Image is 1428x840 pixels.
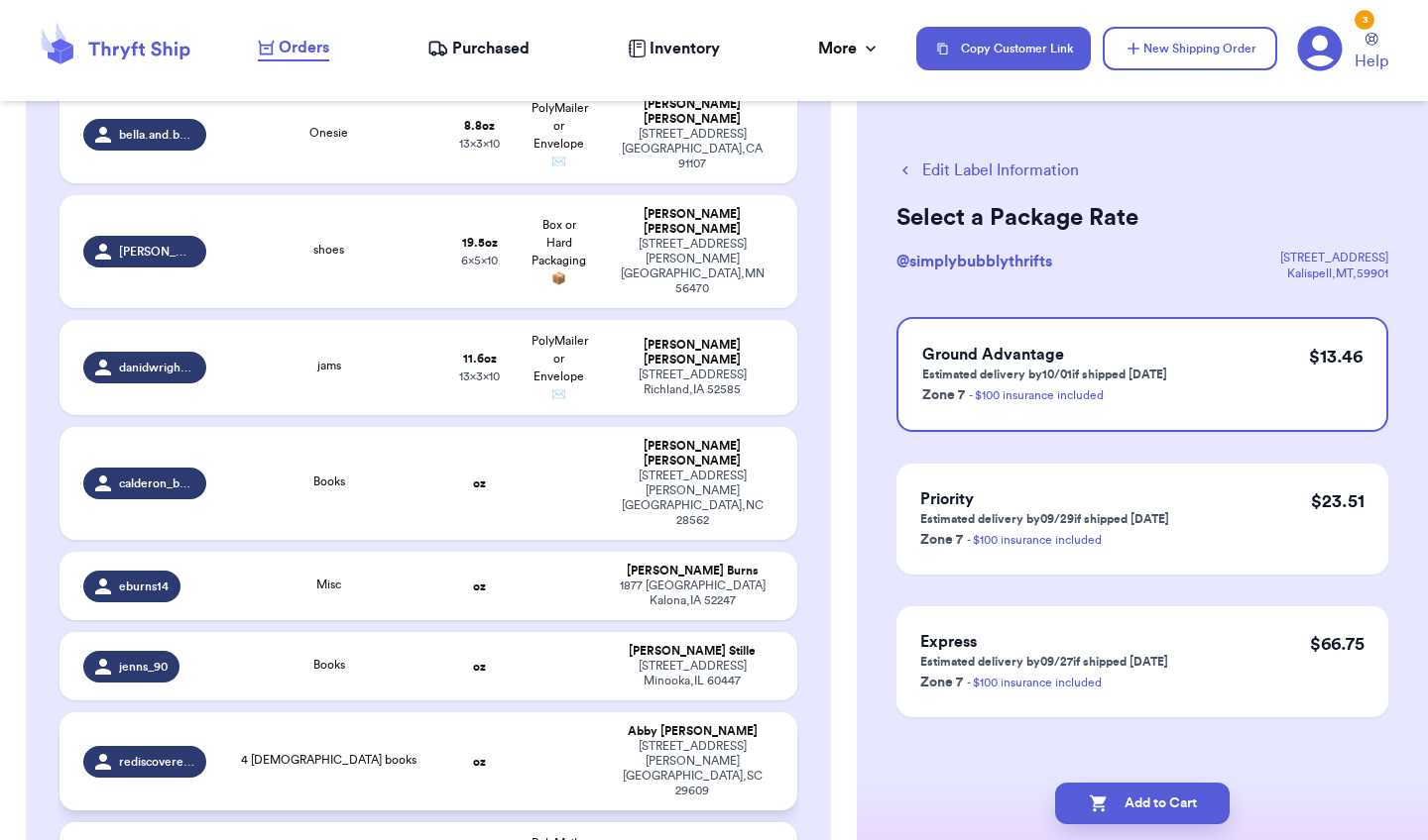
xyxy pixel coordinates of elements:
button: Copy Customer Link [916,27,1091,70]
a: 3 [1297,26,1343,71]
span: calderon_becca [119,475,194,491]
a: - $100 insurance included [967,677,1102,688]
strong: 11.6 oz [463,353,497,365]
span: [PERSON_NAME].[PERSON_NAME].treasures [119,244,194,260]
strong: oz [473,477,486,489]
div: [STREET_ADDRESS] [GEOGRAPHIC_DATA] , CA 91107 [611,127,773,171]
div: [STREET_ADDRESS][PERSON_NAME] [GEOGRAPHIC_DATA] , MN 56470 [611,237,773,296]
span: 6 x 5 x 10 [461,255,498,266]
span: Help [1355,50,1388,73]
span: 13 x 3 x 10 [459,138,500,150]
span: Books [313,475,345,487]
div: [PERSON_NAME] Burns [611,564,773,578]
span: Express [920,634,977,650]
span: Misc [316,578,341,590]
div: Abby [PERSON_NAME] [611,724,773,739]
span: Ground Advantage [922,347,1064,363]
span: PolyMailer or Envelope ✉️ [532,335,588,400]
div: More [818,37,881,60]
span: Zone 7 [920,676,963,689]
span: jenns_90 [119,659,168,675]
div: [STREET_ADDRESS][PERSON_NAME] [GEOGRAPHIC_DATA] , NC 28562 [611,469,773,528]
div: 3 [1355,10,1374,30]
span: Box or Hard Packaging 📦 [532,219,586,284]
button: Edit Label Information [896,158,1079,182]
div: [STREET_ADDRESS] [1280,250,1388,265]
strong: oz [473,580,486,592]
button: New Shipping Order [1103,27,1277,70]
strong: 8.8 oz [464,120,495,132]
div: [PERSON_NAME] [PERSON_NAME] [611,97,773,127]
p: $ 13.46 [1309,343,1363,370]
span: danidwright93 [119,360,194,375]
span: Books [313,659,345,671]
p: Estimated delivery by 10/01 if shipped [DATE] [922,367,1167,382]
span: PolyMailer or Envelope ✉️ [532,102,588,167]
span: Priority [920,491,974,507]
span: Onesie [309,127,348,139]
span: jams [317,360,341,371]
span: Inventory [650,37,720,60]
h2: Select a Package Rate [896,202,1388,234]
p: $ 66.75 [1310,630,1365,658]
span: Purchased [452,37,530,60]
p: Estimated delivery by 09/27 if shipped [DATE] [920,654,1168,670]
div: [PERSON_NAME] [PERSON_NAME] [611,207,773,237]
div: 1877 [GEOGRAPHIC_DATA] Kalona , IA 52247 [611,578,773,608]
span: rediscoveredthrift [119,754,194,770]
span: 4 [DEMOGRAPHIC_DATA] books [241,754,416,766]
strong: oz [473,756,486,768]
a: - $100 insurance included [969,389,1104,401]
span: @ simplybubblythrifts [896,254,1052,269]
a: - $100 insurance included [967,534,1102,546]
div: [STREET_ADDRESS][PERSON_NAME] [GEOGRAPHIC_DATA] , SC 29609 [611,739,773,798]
a: Help [1355,33,1388,73]
strong: oz [473,661,486,673]
span: eburns14 [119,578,169,594]
a: Purchased [427,37,530,60]
span: Orders [279,36,329,59]
div: [PERSON_NAME] [PERSON_NAME] [611,439,773,469]
a: Orders [258,36,329,61]
a: Inventory [628,37,720,60]
p: Estimated delivery by 09/29 if shipped [DATE] [920,511,1169,527]
span: 13 x 3 x 10 [459,370,500,382]
strong: 19.5 oz [462,237,498,249]
span: Zone 7 [920,533,963,547]
span: bella.and.boys [119,127,194,143]
div: [PERSON_NAME] Stille [611,644,773,659]
button: Add to Cart [1055,783,1230,824]
p: $ 23.51 [1311,487,1365,515]
div: [STREET_ADDRESS] Richland , IA 52585 [611,367,773,397]
div: [PERSON_NAME] [PERSON_NAME] [611,338,773,367]
span: Zone 7 [922,388,965,402]
div: Kalispell , MT , 59901 [1280,265,1388,281]
div: [STREET_ADDRESS] Minooka , IL 60447 [611,659,773,688]
span: shoes [313,244,344,256]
